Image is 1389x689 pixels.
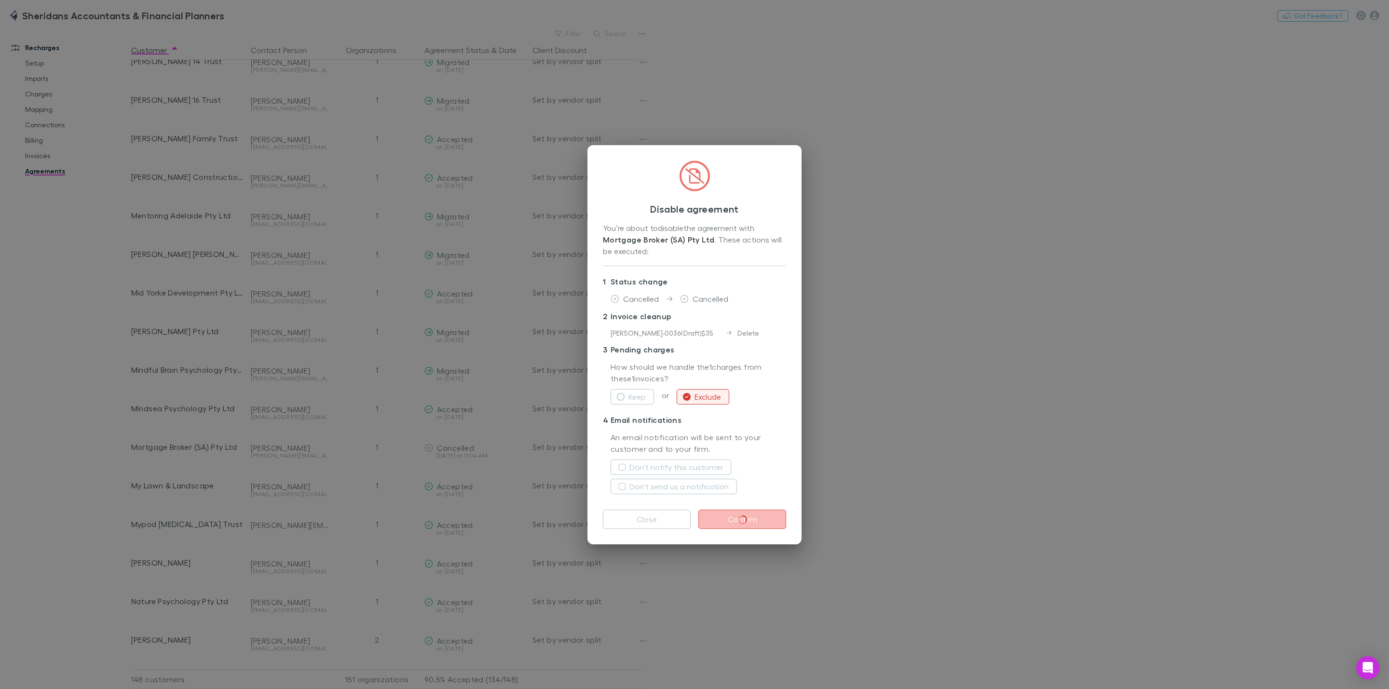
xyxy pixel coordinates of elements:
button: Exclude [677,389,729,405]
label: Don't send us a notification [629,481,729,492]
span: Cancelled [693,294,728,303]
button: Close [603,510,691,529]
span: or [654,391,677,400]
div: 2 [603,311,611,322]
div: 3 [603,344,611,355]
h3: Disable agreement [603,203,786,215]
img: svg%3e [679,161,710,191]
button: Don't send us a notification [611,479,737,494]
label: Don't notify this customer [629,461,723,473]
div: 1 [603,276,611,287]
div: 4 [603,414,611,426]
div: Open Intercom Messenger [1356,656,1379,679]
button: Don't notify this customer [611,459,731,475]
p: An email notification will be sent to your customer and to your firm. [611,432,786,456]
p: Status change [603,274,786,289]
strong: Mortgage Broker (SA) Pty Ltd [603,235,714,244]
div: You’re about to disable the agreement with . These actions will be executed: [603,222,786,258]
button: Keep [611,389,654,405]
div: Delete [726,328,759,338]
p: Pending charges [603,342,786,357]
p: Invoice cleanup [603,309,786,324]
span: Cancelled [623,294,659,303]
p: Email notifications [603,412,786,428]
button: Confirm [698,510,786,529]
p: How should we handle the 1 charges from these 1 invoices? [611,361,786,385]
div: [PERSON_NAME]-0036 ( Draft ) $35 [611,328,726,338]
